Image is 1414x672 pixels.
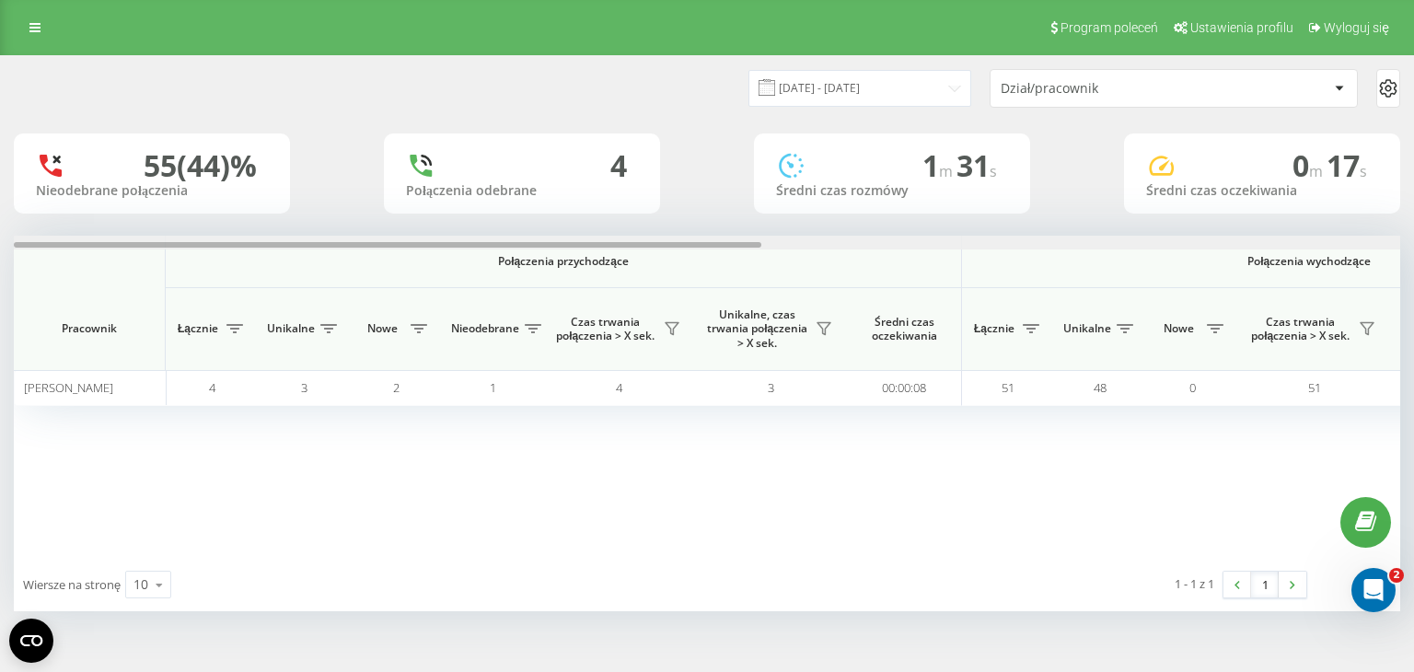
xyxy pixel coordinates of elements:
[1308,379,1321,396] span: 51
[1001,81,1221,97] div: Dział/pracownik
[776,183,1008,199] div: Średni czas rozmówy
[214,254,913,269] span: Połączenia przychodzące
[359,321,405,336] span: Nowe
[1327,145,1367,185] span: 17
[23,576,121,593] span: Wiersze na stronę
[1146,183,1378,199] div: Średni czas oczekiwania
[451,321,519,336] span: Nieodebrane
[406,183,638,199] div: Połączenia odebrane
[922,145,956,185] span: 1
[301,379,307,396] span: 3
[704,307,810,351] span: Unikalne, czas trwania połączenia > X sek.
[490,379,496,396] span: 1
[267,321,315,336] span: Unikalne
[36,183,268,199] div: Nieodebrane połączenia
[971,321,1017,336] span: Łącznie
[29,321,149,336] span: Pracownik
[1189,379,1196,396] span: 0
[144,148,257,183] div: 55 (44)%
[861,315,947,343] span: Średni czas oczekiwania
[24,379,113,396] span: [PERSON_NAME]
[1360,161,1367,181] span: s
[847,370,962,406] td: 00:00:08
[1002,379,1014,396] span: 51
[1063,321,1111,336] span: Unikalne
[1094,379,1107,396] span: 48
[1155,321,1201,336] span: Nowe
[209,379,215,396] span: 4
[956,145,997,185] span: 31
[1060,20,1158,35] span: Program poleceń
[393,379,400,396] span: 2
[1190,20,1293,35] span: Ustawienia profilu
[990,161,997,181] span: s
[552,315,658,343] span: Czas trwania połączenia > X sek.
[133,575,148,594] div: 10
[1324,20,1389,35] span: Wyloguj się
[1175,574,1214,593] div: 1 - 1 z 1
[9,619,53,663] button: Open CMP widget
[1351,568,1396,612] iframe: Intercom live chat
[1292,145,1327,185] span: 0
[1389,568,1404,583] span: 2
[768,379,774,396] span: 3
[175,321,221,336] span: Łącznie
[1309,161,1327,181] span: m
[939,161,956,181] span: m
[616,379,622,396] span: 4
[610,148,627,183] div: 4
[1247,315,1353,343] span: Czas trwania połączenia > X sek.
[1251,572,1279,597] a: 1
